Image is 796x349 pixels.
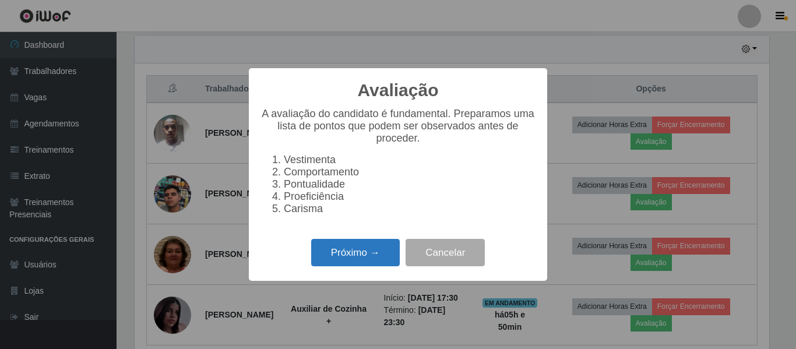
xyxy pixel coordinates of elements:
[260,108,536,144] p: A avaliação do candidato é fundamental. Preparamos uma lista de pontos que podem ser observados a...
[284,178,536,191] li: Pontualidade
[284,191,536,203] li: Proeficiência
[358,80,439,101] h2: Avaliação
[311,239,400,266] button: Próximo →
[406,239,485,266] button: Cancelar
[284,154,536,166] li: Vestimenta
[284,166,536,178] li: Comportamento
[284,203,536,215] li: Carisma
